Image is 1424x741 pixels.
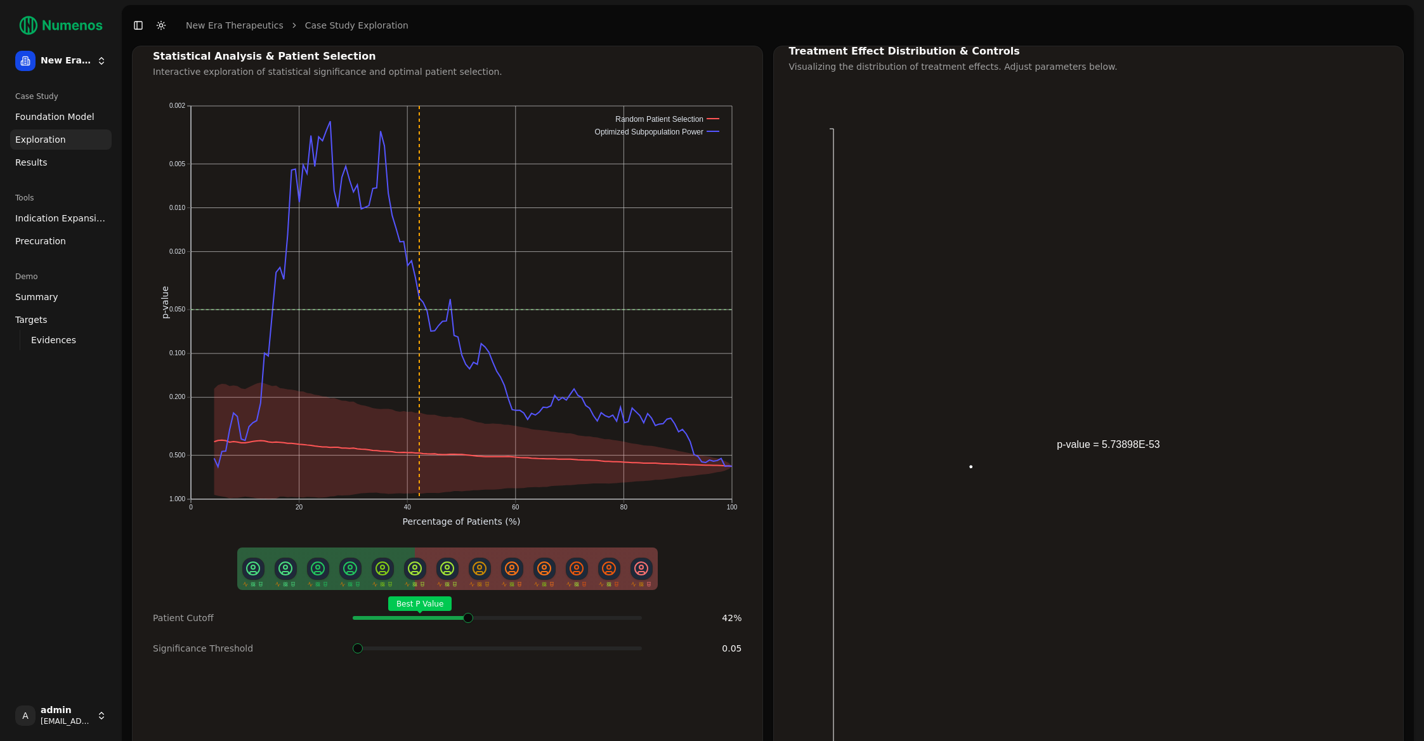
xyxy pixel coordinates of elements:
text: Optimized Subpopulation Power [595,128,703,136]
button: Toggle Sidebar [129,16,147,34]
a: New Era Therapeutics [186,19,284,32]
a: Indication Expansion [10,208,112,228]
text: Percentage of Patients (%) [403,516,521,527]
button: New Era Therapeutics [10,46,112,76]
a: Precuration [10,231,112,251]
a: Results [10,152,112,173]
span: A [15,705,36,726]
text: 100 [727,504,738,511]
button: Aadmin[EMAIL_ADDRESS] [10,700,112,731]
span: admin [41,705,91,716]
div: Demo [10,266,112,287]
div: 0.05 [652,642,741,655]
img: Numenos [10,10,112,41]
text: 0.500 [169,452,185,459]
span: Results [15,156,48,169]
text: 0.010 [169,204,185,211]
text: 0.100 [169,350,185,357]
span: [EMAIL_ADDRESS] [41,716,91,726]
span: Indication Expansion [15,212,107,225]
span: Precuration [15,235,66,247]
a: Evidences [26,331,96,349]
span: Foundation Model [15,110,95,123]
text: Random Patient Selection [615,115,703,124]
span: Exploration [15,133,66,146]
div: Interactive exploration of statistical significance and optimal patient selection. [153,65,742,78]
text: 0.005 [169,161,185,167]
text: 1.000 [169,495,185,502]
a: Foundation Model [10,107,112,127]
div: Treatment Effect Distribution & Controls [789,46,1388,56]
text: p-value = 5.73898E-53 [1057,439,1159,450]
span: New Era Therapeutics [41,55,91,67]
span: Best P Value [388,596,452,611]
div: Statistical Analysis & Patient Selection [153,51,742,62]
text: p-value [160,286,170,319]
div: Visualizing the distribution of treatment effects. Adjust parameters below. [789,60,1388,73]
a: Exploration [10,129,112,150]
text: 0.050 [169,306,185,313]
div: 42 % [652,612,741,624]
div: Case Study [10,86,112,107]
a: Summary [10,287,112,307]
div: Tools [10,188,112,208]
text: 60 [512,504,519,511]
nav: breadcrumb [186,19,408,32]
text: 80 [620,504,628,511]
text: 0 [189,504,193,511]
text: 0.200 [169,393,185,400]
text: 0.020 [169,248,185,255]
button: Toggle Dark Mode [152,16,170,34]
text: 40 [404,504,412,511]
div: Patient Cutoff [153,612,343,624]
span: Targets [15,313,48,326]
span: Summary [15,291,58,303]
text: 20 [296,504,303,511]
div: Significance Threshold [153,642,343,655]
text: 0.002 [169,102,185,109]
span: Evidences [31,334,76,346]
a: Targets [10,310,112,330]
a: Case Study Exploration [305,19,408,32]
